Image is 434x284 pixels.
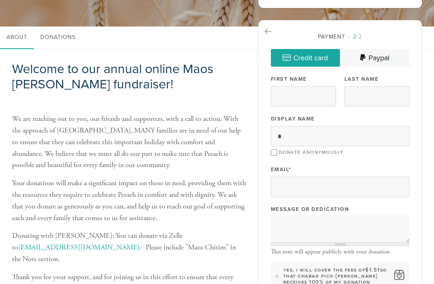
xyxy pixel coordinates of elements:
[12,113,246,171] p: We are reaching out to you, our friends and supporters, with a call to action. With the approach ...
[271,76,307,83] label: First Name
[289,166,291,173] span: This field is required.
[340,49,409,67] a: Paypal
[12,230,246,265] p: Donating with [PERSON_NAME]: You can donate via Zelle to - Please include "Maos Chitim" in the No...
[353,33,356,40] span: 2
[365,267,369,273] span: $
[34,27,82,49] a: Donations
[271,206,349,213] label: Message or dedication
[279,149,344,155] label: Donate Anonymously
[271,33,410,41] div: Payment
[348,33,362,40] span: /2
[271,115,315,123] label: Display Name
[271,248,410,255] div: This note will appear publicly with your donation
[12,61,246,92] h2: Welcome to our annual online Maos [PERSON_NAME] fundraiser!
[271,166,291,173] label: Email
[369,267,380,273] span: 1.51
[344,76,379,83] label: Last Name
[18,243,140,252] a: [EMAIL_ADDRESS][DOMAIN_NAME]
[271,49,340,67] a: Credit card
[12,178,246,224] p: Your donations will make a significant impact on those in need, providing them with the resources...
